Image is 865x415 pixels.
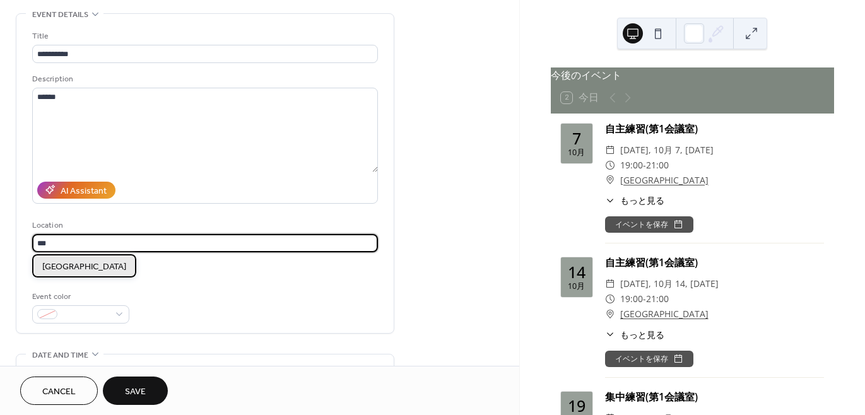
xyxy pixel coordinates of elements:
div: ​ [605,307,615,322]
button: イベントを保存 [605,351,693,367]
span: Save [125,385,146,399]
div: 今後のイベント [551,67,834,83]
div: 自主練習(第1会議室) [605,121,824,136]
span: Event details [32,8,88,21]
span: 19:00 [620,291,643,307]
div: ​ [605,276,615,291]
span: 21:00 [646,158,669,173]
div: 10月 [568,149,585,157]
button: ​もっと見る [605,328,664,341]
div: 19 [568,398,585,414]
div: 集中練習(第1会議室) [605,389,824,404]
div: ​ [605,194,615,207]
button: ​もっと見る [605,194,664,207]
span: Cancel [42,385,76,399]
span: もっと見る [620,328,664,341]
span: [DATE], 10月 7, [DATE] [620,143,714,158]
a: [GEOGRAPHIC_DATA] [620,307,709,322]
div: 7 [572,131,581,146]
div: ​ [605,173,615,188]
div: 10月 [568,283,585,291]
div: ​ [605,158,615,173]
div: ​ [605,328,615,341]
span: [DATE], 10月 14, [DATE] [620,276,719,291]
div: AI Assistant [61,184,107,197]
div: Event color [32,290,127,303]
div: Location [32,219,375,232]
span: Date and time [32,349,88,362]
button: AI Assistant [37,182,115,199]
span: もっと見る [620,194,664,207]
button: イベントを保存 [605,216,693,233]
span: - [643,158,646,173]
span: [GEOGRAPHIC_DATA] [42,260,126,273]
div: ​ [605,143,615,158]
span: - [643,291,646,307]
button: Cancel [20,377,98,405]
span: 21:00 [646,291,669,307]
div: 自主練習(第1会議室) [605,255,824,270]
div: Title [32,30,375,43]
button: Save [103,377,168,405]
a: [GEOGRAPHIC_DATA] [620,173,709,188]
div: Description [32,73,375,86]
span: 19:00 [620,158,643,173]
div: 14 [568,264,585,280]
div: ​ [605,291,615,307]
